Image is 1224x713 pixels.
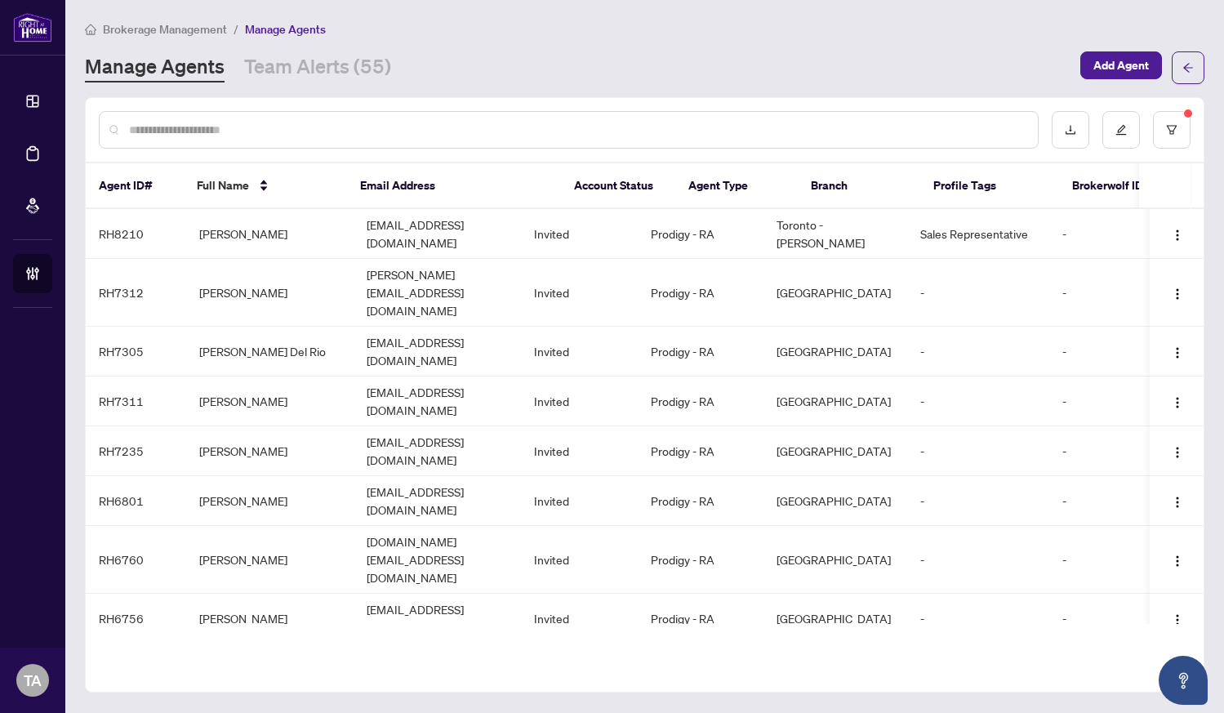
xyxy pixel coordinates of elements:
a: Manage Agents [85,53,225,82]
td: [GEOGRAPHIC_DATA] [763,594,907,644]
td: - [1049,426,1150,476]
td: RH6801 [86,476,186,526]
span: edit [1115,124,1127,136]
img: Logo [1171,446,1184,459]
td: [GEOGRAPHIC_DATA] [763,426,907,476]
th: Agent Type [675,163,798,209]
button: Logo [1164,546,1191,573]
td: RH8210 [86,209,186,259]
td: [DOMAIN_NAME][EMAIL_ADDRESS][DOMAIN_NAME] [354,526,521,594]
td: [PERSON_NAME] [186,377,354,426]
button: filter [1153,111,1191,149]
td: RH7311 [86,377,186,426]
td: Invited [521,426,638,476]
span: home [85,24,96,35]
td: [EMAIL_ADDRESS][DOMAIN_NAME] [354,426,521,476]
td: [GEOGRAPHIC_DATA] [763,377,907,426]
td: RH7235 [86,426,186,476]
td: [GEOGRAPHIC_DATA] [763,259,907,327]
td: [GEOGRAPHIC_DATA] [763,327,907,377]
td: - [907,476,1049,526]
td: - [907,426,1049,476]
td: [EMAIL_ADDRESS][DOMAIN_NAME] [354,209,521,259]
th: Brokerwolf ID [1059,163,1157,209]
td: [PERSON_NAME] [186,426,354,476]
td: Prodigy - RA [638,259,763,327]
td: Invited [521,377,638,426]
td: Prodigy - RA [638,526,763,594]
td: [PERSON_NAME][EMAIL_ADDRESS][DOMAIN_NAME] [354,259,521,327]
td: RH6760 [86,526,186,594]
img: Logo [1171,229,1184,242]
td: - [1049,377,1150,426]
span: Add Agent [1093,52,1149,78]
button: Logo [1164,605,1191,631]
td: [EMAIL_ADDRESS][DOMAIN_NAME] [354,476,521,526]
button: Logo [1164,388,1191,414]
img: Logo [1171,496,1184,509]
td: - [907,526,1049,594]
td: [PERSON_NAME] [186,526,354,594]
td: RH6756 [86,594,186,644]
td: RH7312 [86,259,186,327]
th: Account Status [561,163,675,209]
button: download [1052,111,1089,149]
th: Branch [798,163,920,209]
th: Profile Tags [920,163,1059,209]
span: Full Name [197,176,249,194]
td: Prodigy - RA [638,327,763,377]
th: Full Name [184,163,347,209]
td: [PERSON_NAME] [186,259,354,327]
td: Invited [521,327,638,377]
td: Invited [521,526,638,594]
button: Logo [1164,488,1191,514]
img: Logo [1171,346,1184,359]
td: Prodigy - RA [638,426,763,476]
td: Prodigy - RA [638,594,763,644]
button: edit [1102,111,1140,149]
td: Invited [521,476,638,526]
img: Logo [1171,613,1184,626]
td: [PERSON_NAME] [186,476,354,526]
img: Logo [1171,555,1184,568]
td: [GEOGRAPHIC_DATA] [763,476,907,526]
td: Prodigy - RA [638,209,763,259]
td: - [907,259,1049,327]
li: / [234,20,238,38]
a: Team Alerts (55) [244,53,391,82]
button: Open asap [1159,656,1208,705]
td: [EMAIL_ADDRESS][DOMAIN_NAME] [354,377,521,426]
button: Logo [1164,221,1191,247]
td: Sales Representative [907,209,1049,259]
td: - [1049,327,1150,377]
td: Invited [521,259,638,327]
th: Agent ID# [86,163,184,209]
td: - [1049,594,1150,644]
td: RH7305 [86,327,186,377]
button: Add Agent [1080,51,1162,79]
th: Email Address [347,163,561,209]
span: download [1065,124,1076,136]
td: - [1049,259,1150,327]
td: - [1049,526,1150,594]
span: TA [24,669,42,692]
td: Invited [521,209,638,259]
img: logo [13,12,52,42]
span: arrow-left [1182,62,1194,74]
td: [PERSON_NAME] Del Rio [186,327,354,377]
span: Manage Agents [245,22,326,37]
td: - [1049,476,1150,526]
td: [EMAIL_ADDRESS][DOMAIN_NAME] [354,327,521,377]
span: Brokerage Management [103,22,227,37]
td: Toronto - [PERSON_NAME] [763,209,907,259]
img: Logo [1171,396,1184,409]
td: - [1049,209,1150,259]
td: [PERSON_NAME] [186,209,354,259]
td: [PERSON_NAME] [186,594,354,644]
td: - [907,594,1049,644]
td: - [907,327,1049,377]
td: [EMAIL_ADDRESS][DOMAIN_NAME] [354,594,521,644]
button: Logo [1164,438,1191,464]
span: filter [1166,124,1177,136]
img: Logo [1171,287,1184,301]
